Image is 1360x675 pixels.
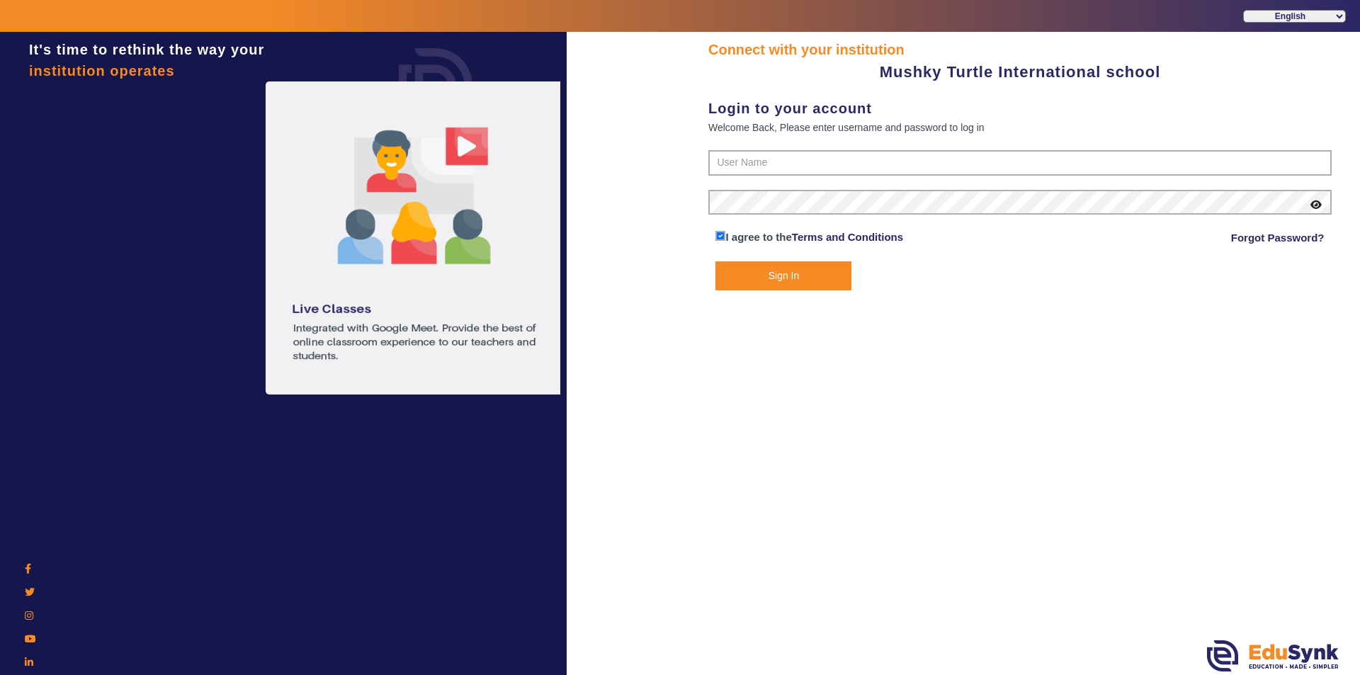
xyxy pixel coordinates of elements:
input: User Name [708,150,1332,176]
img: edusynk.png [1207,640,1339,671]
span: It's time to rethink the way your [29,42,264,57]
div: Welcome Back, Please enter username and password to log in [708,119,1332,136]
span: I agree to the [725,231,791,243]
button: Sign In [715,261,851,290]
img: login.png [382,32,489,138]
a: Terms and Conditions [792,231,903,243]
a: Forgot Password? [1231,229,1325,246]
span: institution operates [29,63,175,79]
div: Connect with your institution [708,39,1332,60]
img: login1.png [266,81,563,395]
div: Mushky Turtle International school [708,60,1332,84]
div: Login to your account [708,98,1332,119]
